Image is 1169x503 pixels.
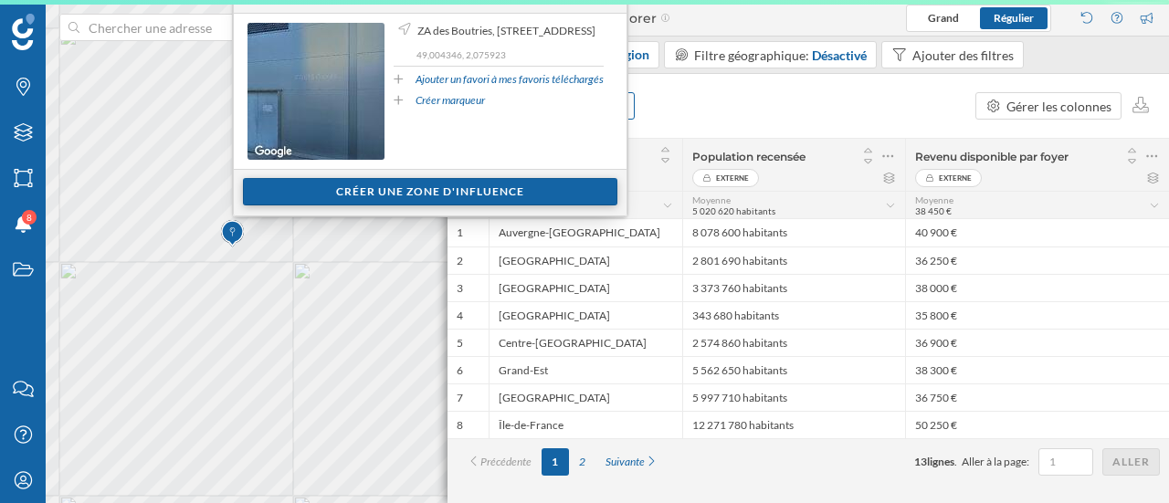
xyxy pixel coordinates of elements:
span: Aller à la page: [962,454,1029,470]
div: 343 680 habitants [682,301,905,329]
span: 13 [914,455,927,468]
span: 4 [457,309,463,323]
img: Marker [221,215,244,252]
span: 5 020 620 habitants [692,205,775,216]
span: 5 [457,336,463,351]
div: [GEOGRAPHIC_DATA] [489,383,682,411]
div: Centre-[GEOGRAPHIC_DATA] [489,329,682,356]
div: Auvergne-[GEOGRAPHIC_DATA] [489,219,682,246]
div: 2 801 690 habitants [682,246,905,274]
span: . [954,455,957,468]
input: 1 [1044,453,1088,471]
span: lignes [927,455,954,468]
div: 36 250 € [905,246,1169,274]
span: Région [610,47,649,62]
span: 1 [457,225,463,240]
span: 7 [457,391,463,405]
div: 50 250 € [905,411,1169,438]
div: 36 750 € [905,383,1169,411]
div: 40 900 € [905,219,1169,246]
span: 38 450 € [915,205,952,216]
span: Grand [928,11,959,25]
div: Désactivé [812,46,867,65]
span: 2 [457,254,463,268]
div: 5 562 650 habitants [682,356,905,383]
span: Régulier [994,11,1034,25]
div: 3 373 760 habitants [682,274,905,301]
span: Filtre géographique: [694,47,809,63]
div: 36 900 € [905,329,1169,356]
div: [GEOGRAPHIC_DATA] [489,246,682,274]
div: 5 997 710 habitants [682,383,905,411]
a: Créer marqueur [416,92,485,109]
span: 3 [457,281,463,296]
span: Revenu disponible par foyer [915,150,1069,163]
a: Ajouter un favori à mes favoris téléchargés [416,71,604,88]
img: Logo Geoblink [12,14,35,50]
span: Moyenne [692,194,731,205]
div: Île-de-France [489,411,682,438]
span: 8 [26,208,32,226]
p: 49,004346, 2,075923 [416,48,604,61]
div: Grand-Est [489,356,682,383]
span: Moyenne [915,194,953,205]
span: 6 [457,363,463,378]
span: Population recensée [692,150,806,163]
div: [GEOGRAPHIC_DATA] [489,301,682,329]
div: 2 574 860 habitants [682,329,905,356]
span: Externe [939,169,972,187]
div: 12 271 780 habitants [682,411,905,438]
span: ZA des Boutries, [STREET_ADDRESS] [417,23,595,39]
span: Externe [716,169,749,187]
div: Ajouter des filtres [912,46,1014,65]
span: 8 [457,418,463,433]
div: 35 800 € [905,301,1169,329]
div: 38 300 € [905,356,1169,383]
div: Gérer les colonnes [1006,97,1111,116]
div: [GEOGRAPHIC_DATA] [489,274,682,301]
span: Assistance [29,13,118,29]
div: 8 078 600 habitants [682,219,905,246]
img: streetview [247,23,384,160]
div: 38 000 € [905,274,1169,301]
